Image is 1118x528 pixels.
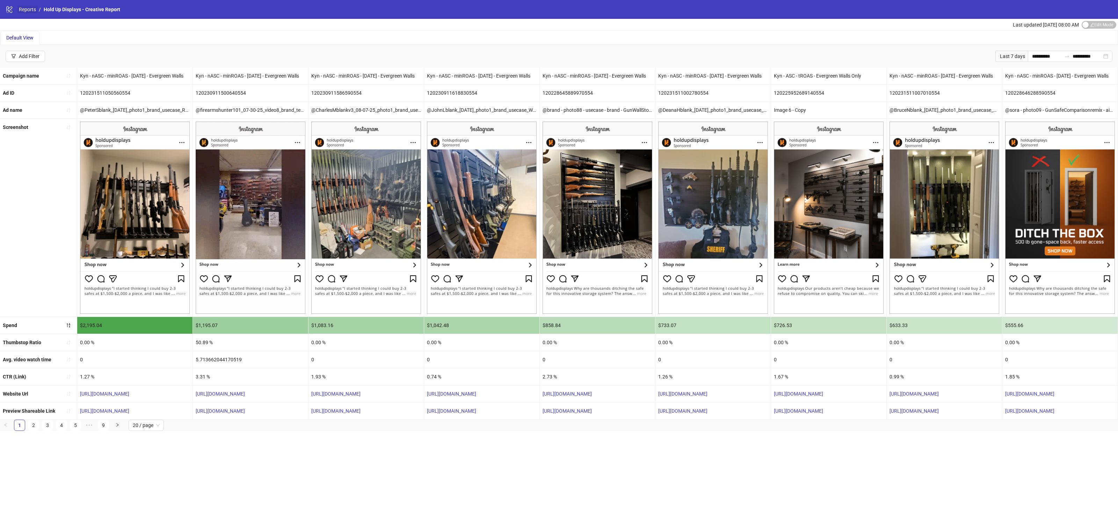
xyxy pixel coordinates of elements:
[887,317,1002,334] div: $633.33
[1013,22,1079,28] span: Last updated [DATE] 08:00 AM
[771,67,886,84] div: Kyn - ASC - tROAS - Evergreen Walls Only
[890,122,999,314] img: Screenshot 120231511007010554
[193,351,308,368] div: 5.713662044170519
[1002,67,1118,84] div: Kyn - nASC - minROAS - [DATE] - Evergreen Walls
[655,368,771,385] div: 1.26 %
[77,85,193,101] div: 120231511050560554
[196,391,245,397] a: [URL][DOMAIN_NAME]
[1002,85,1118,101] div: 120228646288590554
[19,53,39,59] div: Add Filter
[655,351,771,368] div: 0
[115,423,119,427] span: right
[66,391,71,396] span: sort-ascending
[308,368,424,385] div: 1.93 %
[774,391,823,397] a: [URL][DOMAIN_NAME]
[311,122,421,314] img: Screenshot 120230911586590554
[311,408,361,414] a: [URL][DOMAIN_NAME]
[77,334,193,351] div: 0.00 %
[424,102,539,118] div: @JohnLblank_[DATE]_photo1_brand_usecase_Walls_HoldUpDisplays_
[193,102,308,118] div: @firearmshunter101_07-30-25_video8_brand_testimonial_walls_holdupdisplay__Iter1
[771,317,886,334] div: $726.53
[655,67,771,84] div: Kyn - nASC - minROAS - [DATE] - Evergreen Walls
[771,334,886,351] div: 0.00 %
[3,408,55,414] b: Preview Shareable Link
[112,420,123,431] button: right
[77,317,193,334] div: $2,195.04
[3,423,8,427] span: left
[771,102,886,118] div: Image 6 - Copy
[3,323,17,328] b: Spend
[77,368,193,385] div: 1.27 %
[17,6,37,13] a: Reports
[3,391,28,397] b: Website Url
[3,124,28,130] b: Screenshot
[308,334,424,351] div: 0.00 %
[424,334,539,351] div: 0.00 %
[3,107,22,113] b: Ad name
[193,85,308,101] div: 120230911500640554
[658,408,707,414] a: [URL][DOMAIN_NAME]
[771,85,886,101] div: 120225952689140554
[995,51,1028,62] div: Last 7 days
[540,351,655,368] div: 0
[655,317,771,334] div: $733.07
[66,125,71,130] span: sort-ascending
[774,408,823,414] a: [URL][DOMAIN_NAME]
[308,317,424,334] div: $1,083.16
[887,85,1002,101] div: 120231511007010554
[84,420,95,431] li: Next 5 Pages
[28,420,39,431] a: 2
[84,420,95,431] span: •••
[1005,408,1054,414] a: [URL][DOMAIN_NAME]
[887,102,1002,118] div: @BruceNblank_[DATE]_photo1_brand_usecase_Walls_HoldUpDisplays_
[3,73,39,79] b: Campaign name
[66,357,71,362] span: sort-ascending
[890,391,939,397] a: [URL][DOMAIN_NAME]
[887,334,1002,351] div: 0.00 %
[540,317,655,334] div: $858.84
[308,85,424,101] div: 120230911586590554
[70,420,81,431] li: 5
[543,122,652,314] img: Screenshot 120228645889970554
[129,420,164,431] div: Page Size
[112,420,123,431] li: Next Page
[80,408,129,414] a: [URL][DOMAIN_NAME]
[77,67,193,84] div: Kyn - nASC - minROAS - [DATE] - Evergreen Walls
[771,368,886,385] div: 1.67 %
[42,420,53,431] a: 3
[56,420,67,431] a: 4
[540,67,655,84] div: Kyn - nASC - minROAS - [DATE] - Evergreen Walls
[6,51,45,62] button: Add Filter
[6,35,34,41] span: Default View
[193,67,308,84] div: Kyn - nASC - minROAS - [DATE] - Evergreen Walls
[14,420,25,431] a: 1
[890,408,939,414] a: [URL][DOMAIN_NAME]
[80,122,190,314] img: Screenshot 120231511050560554
[540,334,655,351] div: 0.00 %
[424,85,539,101] div: 120230911618830554
[658,122,768,314] img: Screenshot 120231511002780554
[540,85,655,101] div: 120228645889970554
[39,6,41,13] li: /
[98,420,109,431] a: 9
[196,408,245,414] a: [URL][DOMAIN_NAME]
[308,102,424,118] div: @CharlesMblankv3_08-07-25_photo1_brand_usecase_Walls_HoldUpDisplays_
[193,334,308,351] div: 50.89 %
[311,391,361,397] a: [URL][DOMAIN_NAME]
[77,351,193,368] div: 0
[887,67,1002,84] div: Kyn - nASC - minROAS - [DATE] - Evergreen Walls
[771,351,886,368] div: 0
[540,368,655,385] div: 2.73 %
[658,391,707,397] a: [URL][DOMAIN_NAME]
[66,91,71,95] span: sort-ascending
[424,351,539,368] div: 0
[3,90,14,96] b: Ad ID
[3,374,26,379] b: CTR (Link)
[44,7,120,12] span: Hold Up Displays - Creative Report
[66,374,71,379] span: sort-ascending
[1064,53,1070,59] span: to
